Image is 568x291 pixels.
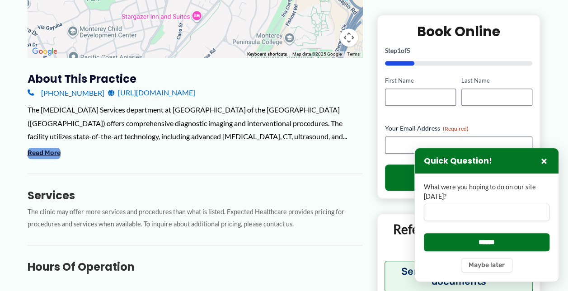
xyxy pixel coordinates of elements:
button: Close [539,155,549,166]
div: The [MEDICAL_DATA] Services department at [GEOGRAPHIC_DATA] of the [GEOGRAPHIC_DATA] ([GEOGRAPHIC... [28,103,362,143]
h3: Hours of Operation [28,260,362,274]
h3: About this practice [28,72,362,86]
a: Terms (opens in new tab) [347,52,360,56]
p: Referring Providers and Staff [385,221,533,254]
p: The clinic may offer more services and procedures than what is listed. Expected Healthcare provid... [28,206,362,230]
img: Google [30,46,60,57]
a: [URL][DOMAIN_NAME] [108,86,195,99]
label: Last Name [461,76,532,85]
span: Map data ©2025 Google [292,52,342,56]
span: 1 [397,47,401,54]
h3: Quick Question! [424,156,492,166]
span: (Required) [443,125,469,132]
button: Maybe later [461,258,512,272]
a: Open this area in Google Maps (opens a new window) [30,46,60,57]
button: Read More [28,148,61,159]
label: What were you hoping to do on our site [DATE]? [424,183,549,201]
button: Map camera controls [340,28,358,47]
p: Step of [385,47,533,54]
label: First Name [385,76,456,85]
label: Your Email Address [385,124,533,133]
h3: Services [28,188,362,202]
span: 5 [407,47,410,54]
h2: Book Online [385,23,533,40]
button: Keyboard shortcuts [247,51,287,57]
a: [PHONE_NUMBER] [28,86,104,99]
